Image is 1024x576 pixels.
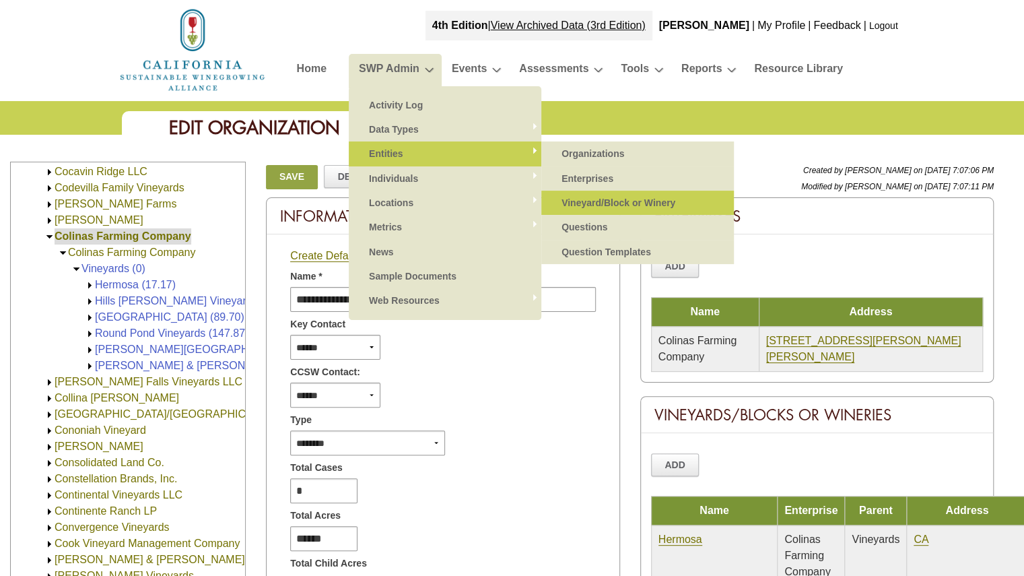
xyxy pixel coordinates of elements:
[55,538,240,549] a: Cook Vineyard Management Company
[55,182,184,193] a: Codevilla Family Vineyards
[85,296,95,307] img: Expand Hills MacDonnell Vineyards (51.63)
[44,167,55,177] img: Expand Cocavin Ridge LLC
[55,521,169,533] a: Convergence Vineyards
[531,220,538,234] span: »
[290,317,345,331] span: Key Contact
[55,166,147,177] a: Cocavin Ridge LLC
[362,93,528,117] a: Activity Log
[290,509,341,523] span: Total Acres
[58,248,68,258] img: Collapse
[55,441,143,452] a: [PERSON_NAME]
[44,474,55,484] img: Expand Constellation Brands, Inc.
[491,20,646,31] a: View Archived Data (3rd Edition)
[95,279,176,290] a: Hermosa (17.17)
[519,59,588,83] a: Assessments
[852,534,899,545] span: Vineyards
[118,7,267,93] img: logo_cswa2x.png
[362,141,528,166] a: Entities
[452,59,487,83] a: Events
[85,361,95,371] img: Expand Sawyer & Peral Vineyards (40.40)
[778,497,845,525] td: Enterprise
[44,555,55,565] img: Expand Coombs & Dunlap
[81,263,145,274] a: Vineyards (0)
[44,232,55,242] img: Collapse Colinas Farming Company
[757,20,805,31] a: My Profile
[290,413,312,427] span: Type
[44,539,55,549] img: Expand Cook Vineyard Management Company
[55,424,146,436] a: Cononiah Vineyard
[55,392,179,404] a: Collina [PERSON_NAME]
[44,442,55,452] img: Expand Conrado Vineyards
[651,298,759,327] td: Name
[118,43,267,55] a: Home
[362,240,528,264] a: News
[801,166,994,191] span: Created by [PERSON_NAME] on [DATE] 7:07:06 PM Modified by [PERSON_NAME] on [DATE] 7:07:11 PM
[555,240,720,264] a: Question Templates
[862,11,868,40] div: |
[531,123,538,136] span: »
[290,365,360,379] span: CCSW Contact:
[531,172,538,185] span: »
[555,191,720,215] a: Vineyard/Block or Winery
[766,335,961,363] a: [STREET_ADDRESS][PERSON_NAME][PERSON_NAME]
[759,298,983,327] td: Address
[95,344,339,355] a: [PERSON_NAME][GEOGRAPHIC_DATA] (225.46)
[751,11,756,40] div: |
[807,11,812,40] div: |
[169,116,340,139] span: Edit Organization
[651,255,699,278] a: Add
[55,457,164,468] a: Consolidated Land Co.
[71,264,81,274] img: Collapse
[44,183,55,193] img: Expand Codevilla Family Vineyards
[290,250,403,262] a: Create Default Children
[531,294,538,307] span: »
[44,507,55,517] img: Expand Continente Ranch LP
[44,458,55,468] img: Expand Consolidated Land Co.
[85,313,95,323] img: Expand Red Barn Ranch (89.70)
[845,497,907,525] td: Parent
[359,59,419,83] a: SWP Admin
[266,165,317,189] a: Save
[555,166,720,191] a: Enterprises
[44,199,55,210] img: Expand Coelho Farms
[362,191,528,215] a: Locations
[555,141,720,166] a: Organizations
[44,410,55,420] img: Expand Conn Creek/Villa Mt. Eden
[55,505,157,517] a: Continente Ranch LP
[651,497,778,525] td: Name
[432,20,488,31] strong: 4th Edition
[44,426,55,436] img: Expand Cononiah Vineyard
[651,327,759,372] td: Colinas Farming Company
[55,214,143,226] a: [PERSON_NAME]
[531,196,538,210] span: »
[531,147,538,160] span: »
[658,534,702,546] a: Hermosa
[324,165,388,188] a: Delete
[681,59,722,83] a: Reports
[55,473,177,484] a: Constellation Brands, Inc.
[44,523,55,533] img: Expand Convergence Vineyards
[55,198,176,210] a: [PERSON_NAME] Farms
[362,117,528,141] a: Data Types
[95,327,248,339] a: Round Pond Vineyards (147.87)
[754,59,843,83] a: Resource Library
[641,397,993,433] div: Vineyards/Blocks or Wineries
[44,490,55,501] img: Expand Continental Vineyards LLC
[813,20,860,31] a: Feedback
[44,393,55,404] img: Expand Collina De Bella
[641,198,993,234] div: Enterprises
[362,264,528,288] a: Sample Documents
[290,269,322,284] span: Name *
[659,20,749,31] b: [PERSON_NAME]
[44,377,55,387] img: Expand Collier Falls Vineyards LLC
[290,556,367,571] span: Total Child Acres
[55,489,182,501] a: Continental Vineyards LLC
[362,215,528,239] a: Metrics
[621,59,648,83] a: Tools
[85,329,95,339] img: Expand Round Pond Vineyards (147.87)
[869,20,898,31] a: Logout
[95,311,244,323] a: [GEOGRAPHIC_DATA] (89.70)
[55,376,242,387] a: [PERSON_NAME] Falls Vineyards LLC
[914,534,928,546] a: CA
[362,166,528,191] a: Individuals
